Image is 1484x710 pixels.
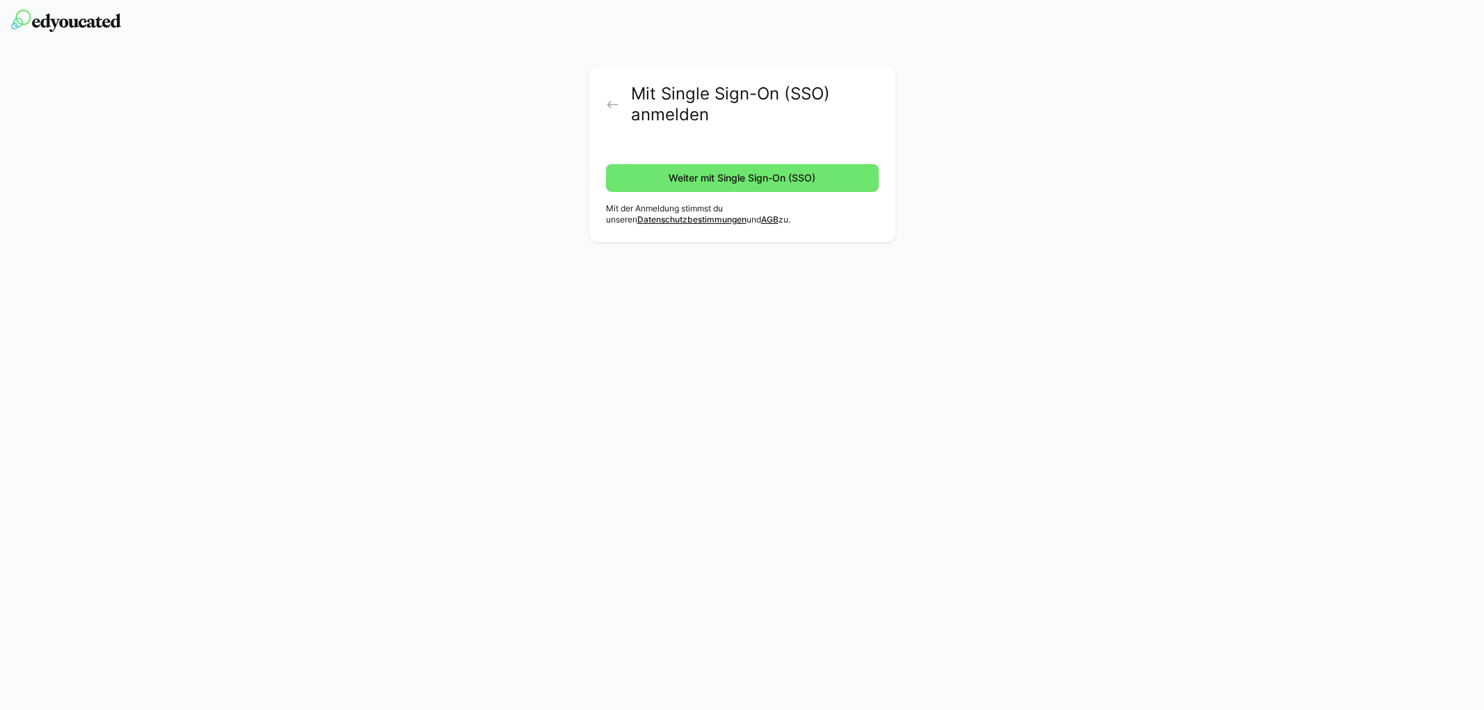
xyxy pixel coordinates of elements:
[606,164,879,192] button: Weiter mit Single Sign-On (SSO)
[631,83,878,125] h2: Mit Single Sign-On (SSO) anmelden
[761,214,779,225] a: AGB
[667,171,817,185] span: Weiter mit Single Sign-On (SSO)
[11,10,121,32] img: edyoucated
[637,214,747,225] a: Datenschutzbestimmungen
[606,203,879,225] p: Mit der Anmeldung stimmst du unseren und zu.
